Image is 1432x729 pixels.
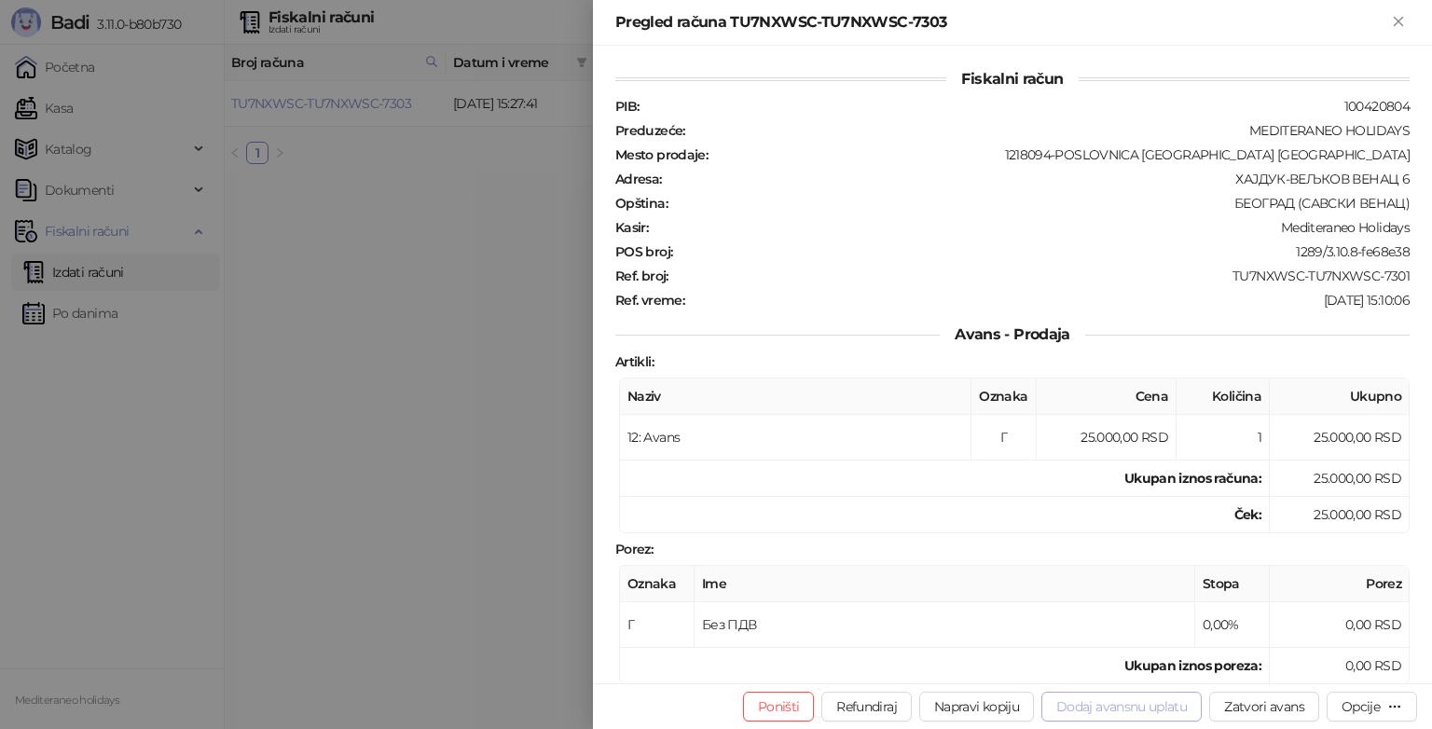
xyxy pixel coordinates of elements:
[669,195,1411,212] div: БЕОГРАД (САВСКИ ВЕНАЦ)
[687,122,1411,139] div: MEDITERANEO HOLIDAYS
[1195,602,1270,648] td: 0,00%
[1270,566,1410,602] th: Porez
[615,219,648,236] strong: Kasir :
[640,98,1411,115] div: 100420804
[934,698,1019,715] span: Napravi kopiju
[615,146,708,163] strong: Mesto prodaje :
[971,415,1037,461] td: Г
[1177,415,1270,461] td: 1
[919,692,1034,722] button: Napravi kopiju
[1037,415,1177,461] td: 25.000,00 RSD
[709,146,1411,163] div: 1218094-POSLOVNICA [GEOGRAPHIC_DATA] [GEOGRAPHIC_DATA]
[615,171,662,187] strong: Adresa :
[620,566,695,602] th: Oznaka
[821,692,912,722] button: Refundiraj
[1209,692,1319,722] button: Zatvori avans
[1327,692,1417,722] button: Opcije
[1270,378,1410,415] th: Ukupno
[971,378,1037,415] th: Oznaka
[615,292,684,309] strong: Ref. vreme :
[1234,506,1261,523] strong: Ček :
[946,70,1078,88] span: Fiskalni račun
[1270,602,1410,648] td: 0,00 RSD
[615,268,668,284] strong: Ref. broj :
[615,353,654,370] strong: Artikli :
[686,292,1411,309] div: [DATE] 15:10:06
[1195,566,1270,602] th: Stopa
[743,692,815,722] button: Poništi
[1270,461,1410,497] td: 25.000,00 RSD
[695,602,1195,648] td: Без ПДВ
[620,415,971,461] td: 12: Avans
[615,122,685,139] strong: Preduzeće :
[1270,415,1410,461] td: 25.000,00 RSD
[670,268,1411,284] div: TU7NXWSC-TU7NXWSC-7301
[695,566,1195,602] th: Ime
[615,243,672,260] strong: POS broj :
[1124,470,1261,487] strong: Ukupan iznos računa :
[650,219,1411,236] div: Mediteraneo Holidays
[615,541,653,557] strong: Porez :
[1270,648,1410,684] td: 0,00 RSD
[1270,497,1410,533] td: 25.000,00 RSD
[1177,378,1270,415] th: Količina
[620,378,971,415] th: Naziv
[940,325,1084,343] span: Avans - Prodaja
[1041,692,1202,722] button: Dodaj avansnu uplatu
[1037,378,1177,415] th: Cena
[620,602,695,648] td: Г
[1342,698,1380,715] div: Opcije
[615,195,668,212] strong: Opština :
[1124,657,1261,674] strong: Ukupan iznos poreza:
[674,243,1411,260] div: 1289/3.10.8-fe68e38
[1387,11,1410,34] button: Zatvori
[664,171,1411,187] div: ХАЈДУК-ВЕЉКОВ ВЕНАЦ 6
[615,11,1387,34] div: Pregled računa TU7NXWSC-TU7NXWSC-7303
[615,98,639,115] strong: PIB :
